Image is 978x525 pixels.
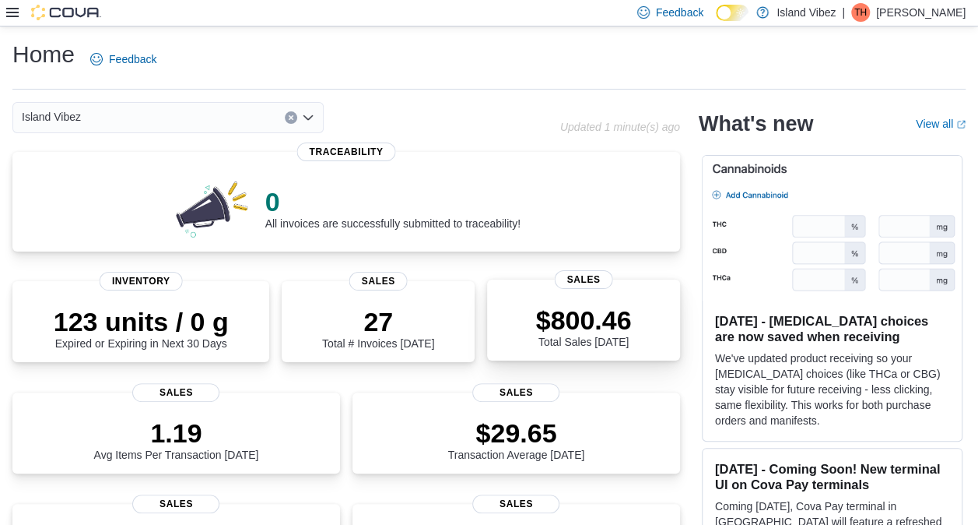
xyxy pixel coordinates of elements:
[349,272,408,291] span: Sales
[699,111,813,136] h2: What's new
[94,418,259,461] div: Avg Items Per Transaction [DATE]
[448,418,585,461] div: Transaction Average [DATE]
[716,5,748,21] input: Dark Mode
[854,3,867,22] span: TH
[448,418,585,449] p: $29.65
[472,383,559,402] span: Sales
[322,306,434,337] p: 27
[94,418,259,449] p: 1.19
[100,272,183,291] span: Inventory
[472,495,559,513] span: Sales
[656,5,703,20] span: Feedback
[302,111,314,124] button: Open list of options
[916,118,966,130] a: View allExternal link
[715,313,949,344] h3: [DATE] - [MEDICAL_DATA] choices are now saved when receiving
[54,306,229,337] p: 123 units / 0 g
[132,495,219,513] span: Sales
[12,39,75,70] h1: Home
[109,51,156,67] span: Feedback
[851,3,870,22] div: Terrell Henderson
[132,383,219,402] span: Sales
[322,306,434,350] div: Total # Invoices [DATE]
[956,120,966,129] svg: External link
[265,186,521,217] p: 0
[876,3,966,22] p: [PERSON_NAME]
[31,5,101,20] img: Cova
[715,351,949,428] p: We've updated product receiving so your [MEDICAL_DATA] choices (like THCa or CBG) stay visible fo...
[842,3,845,22] p: |
[536,305,632,336] p: $800.46
[536,305,632,348] div: Total Sales [DATE]
[172,177,253,239] img: 0
[560,121,680,133] p: Updated 1 minute(s) ago
[54,306,229,350] div: Expired or Expiring in Next 30 Days
[716,21,717,22] span: Dark Mode
[285,111,297,124] button: Clear input
[296,143,395,161] span: Traceability
[715,461,949,492] h3: [DATE] - Coming Soon! New terminal UI on Cova Pay terminals
[22,107,81,126] span: Island Vibez
[776,3,836,22] p: Island Vibez
[84,44,163,75] a: Feedback
[555,270,613,289] span: Sales
[265,186,521,230] div: All invoices are successfully submitted to traceability!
